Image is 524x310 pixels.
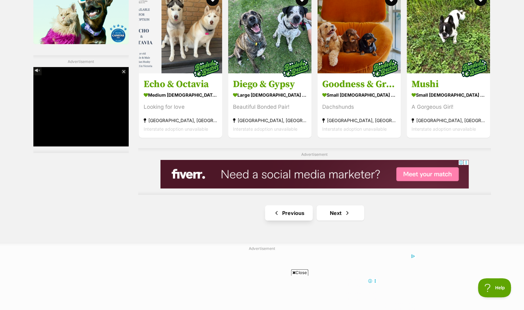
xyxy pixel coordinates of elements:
img: bonded besties [369,52,401,84]
div: Beautiful Bonded Pair! [233,103,307,111]
img: bonded besties [459,52,490,84]
img: bonded besties [190,52,222,84]
div: Looking for love [144,103,217,111]
span: Interstate adoption unavailable [322,126,387,132]
span: Interstate adoption unavailable [144,126,208,132]
a: Mushi small [DEMOGRAPHIC_DATA] Dog A Gorgeous Girl! [GEOGRAPHIC_DATA], [GEOGRAPHIC_DATA] Intersta... [407,73,490,138]
strong: [GEOGRAPHIC_DATA], [GEOGRAPHIC_DATA] [412,116,485,125]
iframe: Help Scout Beacon - Open [478,278,511,297]
h3: Echo & Octavia [144,78,217,90]
span: Interstate adoption unavailable [412,126,476,132]
iframe: Advertisement [160,160,469,189]
h3: Diego & Gypsy [233,78,307,90]
strong: small [DEMOGRAPHIC_DATA] Dog [322,90,396,100]
h3: Mushi [412,78,485,90]
div: Advertisement [33,55,129,153]
strong: large [DEMOGRAPHIC_DATA] Dog [233,90,307,100]
div: Advertisement [138,148,491,195]
a: Echo & Octavia medium [DEMOGRAPHIC_DATA] Dog Looking for love [GEOGRAPHIC_DATA], [GEOGRAPHIC_DATA... [139,73,222,138]
a: Previous page [265,205,313,221]
h3: Goodness & Gracious [322,78,396,90]
div: A Gorgeous Girl! [412,103,485,111]
strong: [GEOGRAPHIC_DATA], [GEOGRAPHIC_DATA] [322,116,396,125]
iframe: Advertisement [146,278,378,307]
div: Dachshunds [322,103,396,111]
span: Interstate adoption unavailable [233,126,297,132]
a: Diego & Gypsy large [DEMOGRAPHIC_DATA] Dog Beautiful Bonded Pair! [GEOGRAPHIC_DATA], [GEOGRAPHIC_... [228,73,311,138]
strong: small [DEMOGRAPHIC_DATA] Dog [412,90,485,100]
iframe: Advertisement [33,67,129,147]
a: Goodness & Gracious small [DEMOGRAPHIC_DATA] Dog Dachshunds [GEOGRAPHIC_DATA], [GEOGRAPHIC_DATA] ... [317,73,401,138]
strong: [GEOGRAPHIC_DATA], [GEOGRAPHIC_DATA] [233,116,307,125]
strong: [GEOGRAPHIC_DATA], [GEOGRAPHIC_DATA] [144,116,217,125]
span: Close [291,269,308,276]
img: bonded besties [280,52,311,84]
nav: Pagination [138,205,491,221]
strong: medium [DEMOGRAPHIC_DATA] Dog [144,90,217,100]
a: Next page [316,205,364,221]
